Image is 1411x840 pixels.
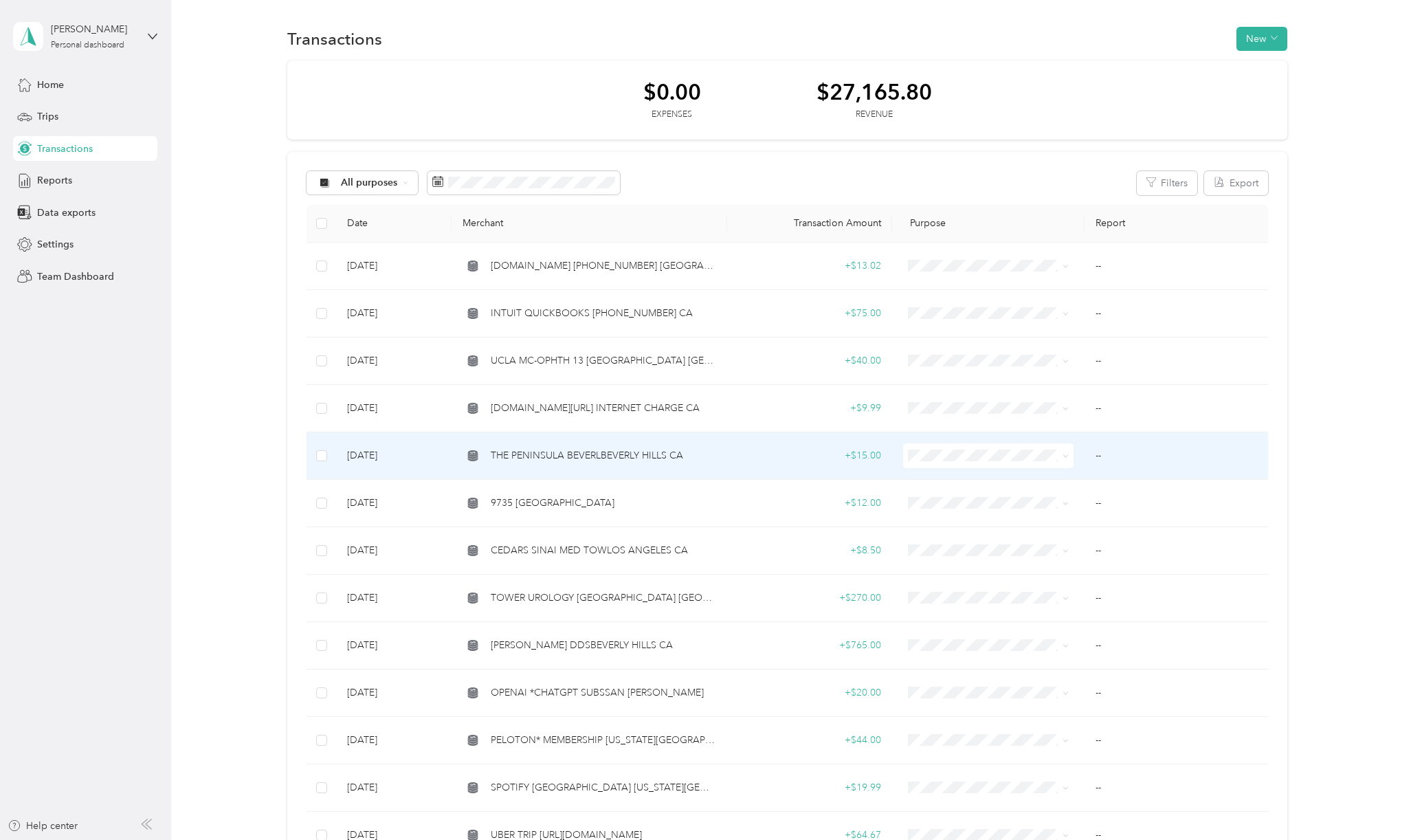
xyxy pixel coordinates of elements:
[491,306,693,321] span: INTUIT QUICKBOOKS [PHONE_NUMBER] CA
[738,448,881,463] div: + $15.00
[1085,670,1268,717] td: --
[1085,575,1268,622] td: --
[816,80,932,104] div: $27,165.80
[738,685,881,700] div: + $20.00
[491,685,704,700] span: OPENAI *CHATGPT SUBSSAN [PERSON_NAME]
[336,622,452,670] td: [DATE]
[1085,480,1268,527] td: --
[37,109,58,124] span: Trips
[491,638,673,653] span: [PERSON_NAME] DDSBEVERLY HILLS CA
[1085,622,1268,670] td: --
[51,41,124,49] div: Personal dashboard
[491,496,614,511] span: 9735 [GEOGRAPHIC_DATA]
[643,80,701,104] div: $0.00
[37,142,93,156] span: Transactions
[1334,763,1411,840] iframe: Everlance-gr Chat Button Frame
[336,480,452,527] td: [DATE]
[491,448,683,463] span: THE PENINSULA BEVERLBEVERLY HILLS CA
[336,338,452,385] td: [DATE]
[336,385,452,432] td: [DATE]
[903,217,946,229] span: Purpose
[336,670,452,717] td: [DATE]
[1085,764,1268,812] td: --
[37,173,72,188] span: Reports
[1085,205,1268,243] th: Report
[738,496,881,511] div: + $12.00
[1085,385,1268,432] td: --
[1137,171,1197,195] button: Filters
[1085,527,1268,575] td: --
[336,432,452,480] td: [DATE]
[727,205,892,243] th: Transaction Amount
[1085,243,1268,290] td: --
[491,543,688,558] span: CEDARS SINAI MED TOWLOS ANGELES CA
[336,527,452,575] td: [DATE]
[491,733,716,748] span: PELOTON* MEMBERSHIP [US_STATE][GEOGRAPHIC_DATA] [GEOGRAPHIC_DATA]
[341,178,398,188] span: All purposes
[37,78,64,92] span: Home
[491,590,716,606] span: TOWER UROLOGY [GEOGRAPHIC_DATA] [GEOGRAPHIC_DATA]
[816,109,932,121] div: Revenue
[336,717,452,764] td: [DATE]
[8,819,78,833] button: Help center
[491,353,716,368] span: UCLA MC-OPHTH 13 [GEOGRAPHIC_DATA] [GEOGRAPHIC_DATA]
[336,205,452,243] th: Date
[336,575,452,622] td: [DATE]
[738,401,881,416] div: + $9.99
[738,733,881,748] div: + $44.00
[738,353,881,368] div: + $40.00
[738,258,881,274] div: + $13.02
[37,269,114,284] span: Team Dashboard
[336,764,452,812] td: [DATE]
[1085,338,1268,385] td: --
[738,638,881,653] div: + $765.00
[491,258,716,274] span: [DOMAIN_NAME] [PHONE_NUMBER] [GEOGRAPHIC_DATA]
[1085,290,1268,338] td: --
[336,290,452,338] td: [DATE]
[643,109,701,121] div: Expenses
[738,543,881,558] div: + $8.50
[491,780,716,795] span: SPOTIFY [GEOGRAPHIC_DATA] [US_STATE][GEOGRAPHIC_DATA]
[452,205,726,243] th: Merchant
[1085,432,1268,480] td: --
[738,590,881,606] div: + $270.00
[37,206,96,220] span: Data exports
[336,243,452,290] td: [DATE]
[51,22,137,36] div: [PERSON_NAME]
[1204,171,1268,195] button: Export
[287,32,382,46] h1: Transactions
[738,306,881,321] div: + $75.00
[1236,27,1287,51] button: New
[1085,717,1268,764] td: --
[491,401,700,416] span: [DOMAIN_NAME][URL] INTERNET CHARGE CA
[738,780,881,795] div: + $19.99
[37,237,74,252] span: Settings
